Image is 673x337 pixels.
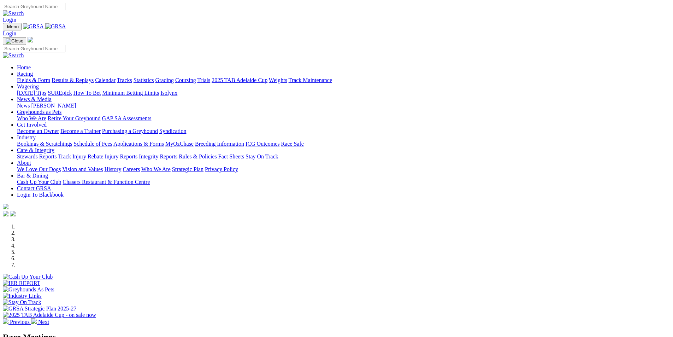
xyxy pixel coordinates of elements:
[246,153,278,159] a: Stay On Track
[197,77,210,83] a: Trials
[3,280,40,286] img: IER REPORT
[17,103,670,109] div: News & Media
[31,319,49,325] a: Next
[3,37,26,45] button: Toggle navigation
[17,77,50,83] a: Fields & Form
[134,77,154,83] a: Statistics
[17,83,39,89] a: Wagering
[17,122,47,128] a: Get Involved
[7,24,19,29] span: Menu
[205,166,238,172] a: Privacy Policy
[17,192,64,198] a: Login To Blackbook
[17,179,61,185] a: Cash Up Your Club
[3,299,41,306] img: Stay On Track
[172,166,203,172] a: Strategic Plan
[17,64,31,70] a: Home
[289,77,332,83] a: Track Maintenance
[281,141,303,147] a: Race Safe
[17,147,54,153] a: Care & Integrity
[113,141,164,147] a: Applications & Forms
[3,286,54,293] img: Greyhounds As Pets
[3,306,76,312] img: GRSA Strategic Plan 2025-27
[3,10,24,17] img: Search
[179,153,217,159] a: Rules & Policies
[3,204,8,209] img: logo-grsa-white.png
[45,23,66,30] img: GRSA
[104,166,121,172] a: History
[17,185,51,191] a: Contact GRSA
[218,153,244,159] a: Fact Sheets
[3,30,16,36] a: Login
[95,77,116,83] a: Calendar
[17,77,670,83] div: Racing
[62,166,103,172] a: Vision and Values
[3,23,22,30] button: Toggle navigation
[212,77,267,83] a: 2025 TAB Adelaide Cup
[48,90,72,96] a: SUREpick
[102,115,152,121] a: GAP SA Assessments
[3,318,8,324] img: chevron-left-pager-white.svg
[165,141,194,147] a: MyOzChase
[102,128,158,134] a: Purchasing a Greyhound
[17,96,52,102] a: News & Media
[73,141,112,147] a: Schedule of Fees
[17,153,670,160] div: Care & Integrity
[3,3,65,10] input: Search
[3,312,96,318] img: 2025 TAB Adelaide Cup - on sale now
[139,153,177,159] a: Integrity Reports
[102,90,159,96] a: Minimum Betting Limits
[48,115,101,121] a: Retire Your Greyhound
[17,166,61,172] a: We Love Our Dogs
[246,141,279,147] a: ICG Outcomes
[17,179,670,185] div: Bar & Dining
[3,274,53,280] img: Cash Up Your Club
[17,90,46,96] a: [DATE] Tips
[58,153,103,159] a: Track Injury Rebate
[3,293,42,299] img: Industry Links
[3,319,31,325] a: Previous
[195,141,244,147] a: Breeding Information
[28,37,33,42] img: logo-grsa-white.png
[17,115,46,121] a: Who We Are
[31,318,37,324] img: chevron-right-pager-white.svg
[175,77,196,83] a: Coursing
[17,103,30,109] a: News
[6,38,23,44] img: Close
[17,134,36,140] a: Industry
[23,23,44,30] img: GRSA
[17,166,670,173] div: About
[38,319,49,325] span: Next
[117,77,132,83] a: Tracks
[3,17,16,23] a: Login
[155,77,174,83] a: Grading
[17,141,72,147] a: Bookings & Scratchings
[141,166,171,172] a: Who We Are
[60,128,101,134] a: Become a Trainer
[17,90,670,96] div: Wagering
[17,153,57,159] a: Stewards Reports
[160,90,177,96] a: Isolynx
[17,128,59,134] a: Become an Owner
[105,153,137,159] a: Injury Reports
[3,211,8,216] img: facebook.svg
[63,179,150,185] a: Chasers Restaurant & Function Centre
[17,71,33,77] a: Racing
[52,77,94,83] a: Results & Replays
[3,52,24,59] img: Search
[17,115,670,122] div: Greyhounds as Pets
[123,166,140,172] a: Careers
[10,211,16,216] img: twitter.svg
[269,77,287,83] a: Weights
[3,45,65,52] input: Search
[10,319,30,325] span: Previous
[17,160,31,166] a: About
[17,109,61,115] a: Greyhounds as Pets
[159,128,186,134] a: Syndication
[17,128,670,134] div: Get Involved
[17,141,670,147] div: Industry
[73,90,101,96] a: How To Bet
[31,103,76,109] a: [PERSON_NAME]
[17,173,48,179] a: Bar & Dining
